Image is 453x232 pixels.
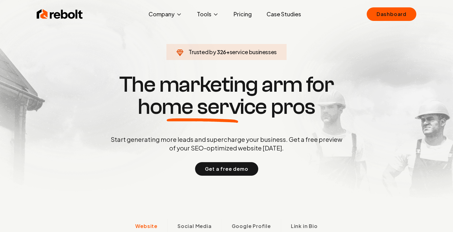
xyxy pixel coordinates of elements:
span: service businesses [230,48,277,55]
a: Case Studies [262,8,306,20]
h1: The marketing arm for pros [79,74,374,118]
img: Rebolt Logo [37,8,83,20]
button: Company [144,8,187,20]
span: Google Profile [232,222,271,230]
button: Tools [192,8,224,20]
span: 326 [217,48,226,56]
span: + [226,48,230,55]
button: Get a free demo [195,162,258,176]
span: Trusted by [189,48,216,55]
span: Social Media [178,222,212,230]
a: Pricing [229,8,257,20]
span: Link in Bio [291,222,318,230]
span: Website [135,222,157,230]
span: home service [138,96,267,118]
p: Start generating more leads and supercharge your business. Get a free preview of your SEO-optimiz... [109,135,344,152]
a: Dashboard [367,7,416,21]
